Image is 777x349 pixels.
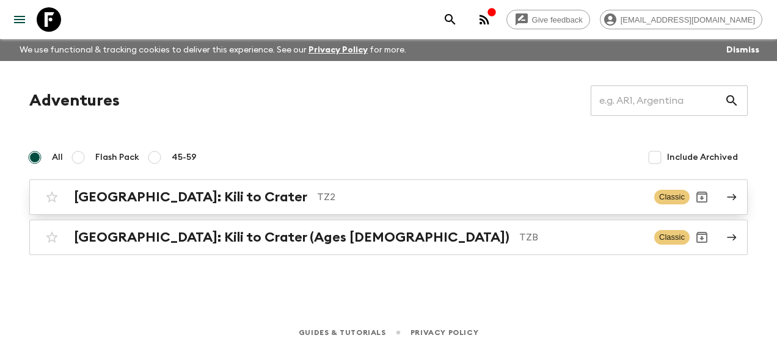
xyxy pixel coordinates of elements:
[591,84,724,118] input: e.g. AR1, Argentina
[614,15,762,24] span: [EMAIL_ADDRESS][DOMAIN_NAME]
[723,41,762,59] button: Dismiss
[654,230,690,245] span: Classic
[438,7,462,32] button: search adventures
[600,10,762,29] div: [EMAIL_ADDRESS][DOMAIN_NAME]
[317,190,644,204] p: TZ2
[690,185,714,209] button: Archive
[29,220,748,255] a: [GEOGRAPHIC_DATA]: Kili to Crater (Ages [DEMOGRAPHIC_DATA])TZBClassicArchive
[519,230,644,245] p: TZB
[15,39,411,61] p: We use functional & tracking cookies to deliver this experience. See our for more.
[506,10,590,29] a: Give feedback
[29,179,748,215] a: [GEOGRAPHIC_DATA]: Kili to CraterTZ2ClassicArchive
[667,151,738,164] span: Include Archived
[95,151,139,164] span: Flash Pack
[308,46,368,54] a: Privacy Policy
[52,151,63,164] span: All
[690,225,714,250] button: Archive
[410,326,478,339] a: Privacy Policy
[74,189,307,205] h2: [GEOGRAPHIC_DATA]: Kili to Crater
[525,15,589,24] span: Give feedback
[74,229,509,245] h2: [GEOGRAPHIC_DATA]: Kili to Crater (Ages [DEMOGRAPHIC_DATA])
[7,7,32,32] button: menu
[299,326,386,339] a: Guides & Tutorials
[172,151,197,164] span: 45-59
[29,88,120,113] h1: Adventures
[654,190,690,204] span: Classic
